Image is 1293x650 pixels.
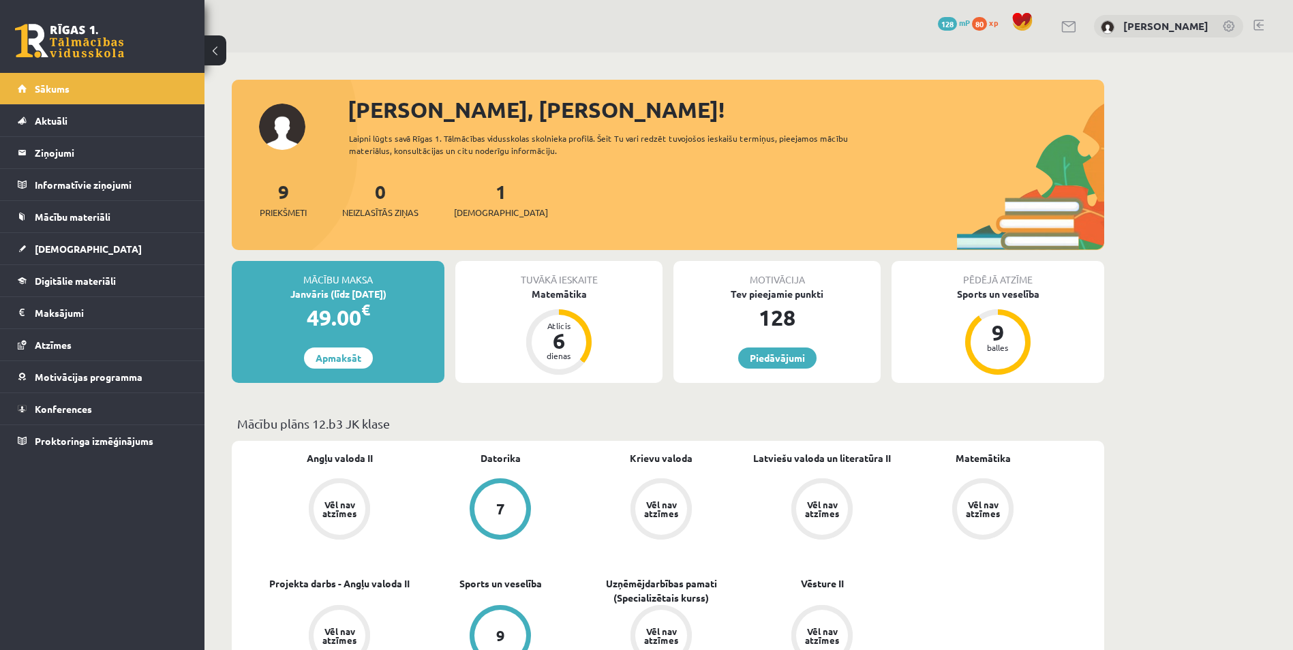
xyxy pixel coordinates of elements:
[18,265,187,296] a: Digitālie materiāli
[496,501,505,516] div: 7
[18,73,187,104] a: Sākums
[18,425,187,456] a: Proktoringa izmēģinājums
[35,137,187,168] legend: Ziņojumi
[348,93,1104,126] div: [PERSON_NAME], [PERSON_NAME]!
[738,347,817,369] a: Piedāvājumi
[1101,20,1114,34] img: Inga Revina
[18,393,187,424] a: Konferences
[18,201,187,232] a: Mācību materiāli
[455,287,663,377] a: Matemātika Atlicis 6 dienas
[307,451,373,465] a: Angļu valoda II
[342,179,419,219] a: 0Neizlasītās ziņas
[642,627,680,645] div: Vēl nav atzīmes
[455,287,663,301] div: Matemātika
[972,17,1005,28] a: 80 xp
[232,261,444,287] div: Mācību maksa
[35,169,187,200] legend: Informatīvie ziņojumi
[959,17,970,28] span: mP
[803,500,841,518] div: Vēl nav atzīmes
[673,261,881,287] div: Motivācija
[320,500,359,518] div: Vēl nav atzīmes
[964,500,1002,518] div: Vēl nav atzīmes
[481,451,521,465] a: Datorika
[972,17,987,31] span: 80
[18,233,187,264] a: [DEMOGRAPHIC_DATA]
[232,287,444,301] div: Janvāris (līdz [DATE])
[673,301,881,334] div: 128
[673,287,881,301] div: Tev pieejamie punkti
[35,339,72,351] span: Atzīmes
[320,627,359,645] div: Vēl nav atzīmes
[35,403,92,415] span: Konferences
[260,206,307,219] span: Priekšmeti
[630,451,693,465] a: Krievu valoda
[455,261,663,287] div: Tuvākā ieskaite
[35,211,110,223] span: Mācību materiāli
[1123,19,1208,33] a: [PERSON_NAME]
[581,478,742,542] a: Vēl nav atzīmes
[420,478,581,542] a: 7
[18,169,187,200] a: Informatīvie ziņojumi
[454,206,548,219] span: [DEMOGRAPHIC_DATA]
[892,287,1104,301] div: Sports un veselība
[803,627,841,645] div: Vēl nav atzīmes
[269,576,410,591] a: Projekta darbs - Angļu valoda II
[454,179,548,219] a: 1[DEMOGRAPHIC_DATA]
[581,576,742,605] a: Uzņēmējdarbības pamati (Specializētais kurss)
[938,17,957,31] span: 128
[349,132,872,157] div: Laipni lūgts savā Rīgas 1. Tālmācības vidusskolas skolnieka profilā. Šeit Tu vari redzēt tuvojošo...
[18,137,187,168] a: Ziņojumi
[35,82,70,95] span: Sākums
[15,24,124,58] a: Rīgas 1. Tālmācības vidusskola
[35,435,153,447] span: Proktoringa izmēģinājums
[35,297,187,328] legend: Maksājumi
[742,478,902,542] a: Vēl nav atzīmes
[18,297,187,328] a: Maksājumi
[938,17,970,28] a: 128 mP
[232,301,444,334] div: 49.00
[753,451,891,465] a: Latviešu valoda un literatūra II
[18,329,187,360] a: Atzīmes
[892,261,1104,287] div: Pēdējā atzīme
[538,330,579,352] div: 6
[35,371,142,383] span: Motivācijas programma
[18,105,187,136] a: Aktuāli
[977,322,1018,343] div: 9
[304,347,373,369] a: Apmaksāt
[496,628,505,643] div: 9
[459,576,542,591] a: Sports un veselība
[18,361,187,392] a: Motivācijas programma
[538,352,579,360] div: dienas
[902,478,1063,542] a: Vēl nav atzīmes
[35,275,116,287] span: Digitālie materiāli
[260,179,307,219] a: 9Priekšmeti
[35,243,142,255] span: [DEMOGRAPHIC_DATA]
[801,576,844,591] a: Vēsture II
[259,478,420,542] a: Vēl nav atzīmes
[35,114,67,127] span: Aktuāli
[538,322,579,330] div: Atlicis
[989,17,998,28] span: xp
[361,300,370,320] span: €
[977,343,1018,352] div: balles
[642,500,680,518] div: Vēl nav atzīmes
[237,414,1099,433] p: Mācību plāns 12.b3 JK klase
[342,206,419,219] span: Neizlasītās ziņas
[892,287,1104,377] a: Sports un veselība 9 balles
[956,451,1011,465] a: Matemātika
